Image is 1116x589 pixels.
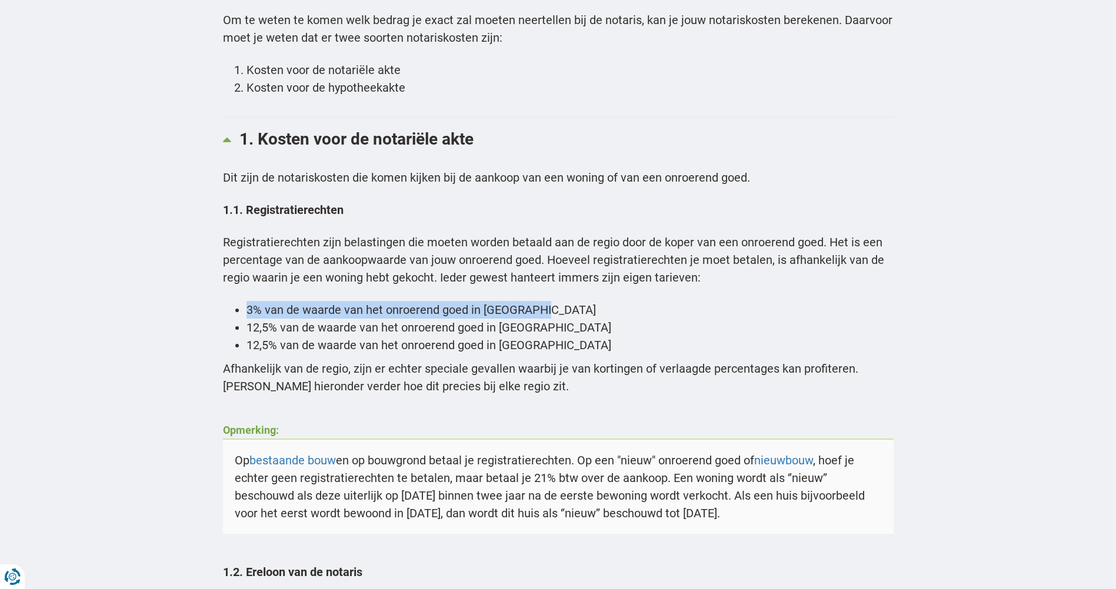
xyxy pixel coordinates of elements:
li: 12,5% van de waarde van het onroerend goed in [GEOGRAPHIC_DATA] [246,319,894,336]
p: Registratierechten zijn belastingen die moeten worden betaald aan de regio door de koper van een ... [223,233,894,286]
p: Op en op bouwgrond betaal je registratierechten. Op een "nieuw" onroerend goed of , hoef je echte... [223,440,894,534]
b: 1.2. Ereloon van de notaris [223,565,362,579]
p: Afhankelijk van de regio, zijn er echter speciale gevallen waarbij je van kortingen of verlaagde ... [223,360,894,395]
h4: Opmerking: [223,424,894,436]
p: Dit zijn de notariskosten die komen kijken bij de aankoop van een woning of van een onroerend goed. [223,169,894,186]
p: Om te weten te komen welk bedrag je exact zal moeten neertellen bij de notaris, kan je jouw notar... [223,11,894,46]
li: Kosten voor de hypotheekakte [246,79,894,96]
li: 12,5% van de waarde van het onroerend goed in [GEOGRAPHIC_DATA] [246,336,894,354]
a: nieuwbouw [754,453,813,467]
li: Kosten voor de notariële akte [246,61,894,79]
a: bestaande bouw [249,453,336,467]
li: 3% van de waarde van het onroerend goed in [GEOGRAPHIC_DATA] [246,301,894,319]
a: 1. Kosten voor de notariële akte [223,118,894,160]
b: 1.1. Registratierechten [223,203,344,217]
